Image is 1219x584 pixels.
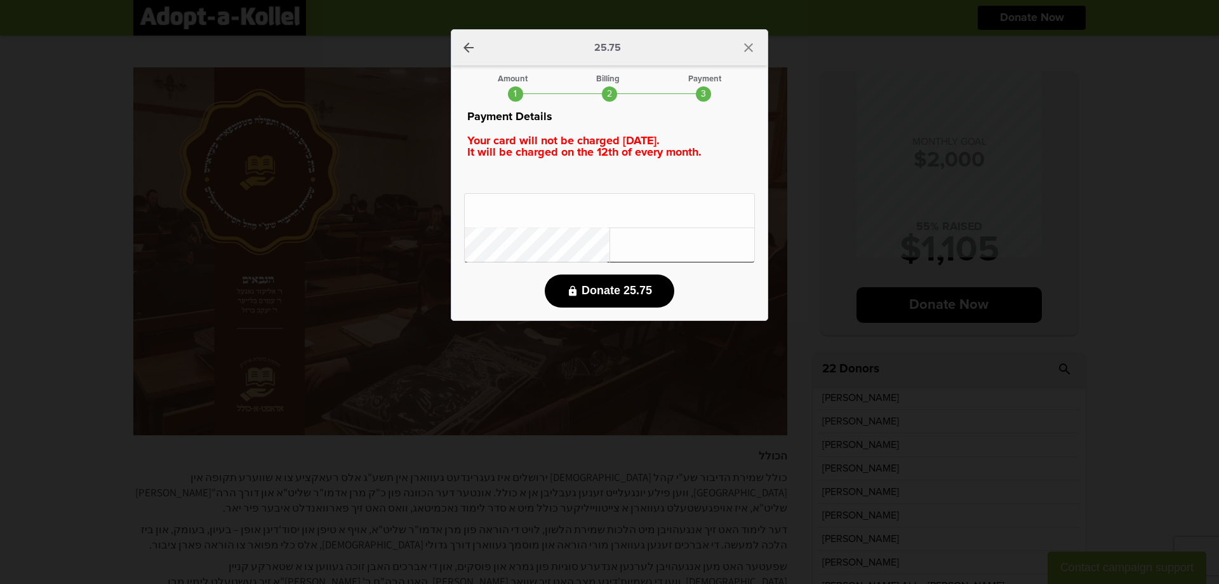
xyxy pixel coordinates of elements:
div: Payment [688,75,721,83]
i: lock [567,285,578,297]
div: Billing [596,75,620,83]
div: 3 [696,86,711,102]
p: 25.75 [594,43,621,53]
p: Payment Details [464,108,755,126]
div: Amount [498,75,528,83]
span: Donate 25.75 [582,284,652,297]
a: arrow_back [461,40,476,55]
div: 2 [602,86,617,102]
button: lock Donate 25.75 [545,275,674,308]
i: close [741,40,756,55]
div: 1 [508,86,523,102]
p: Your card will not be charged [DATE]. It will be charged on the 12th of every month. [464,132,755,161]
